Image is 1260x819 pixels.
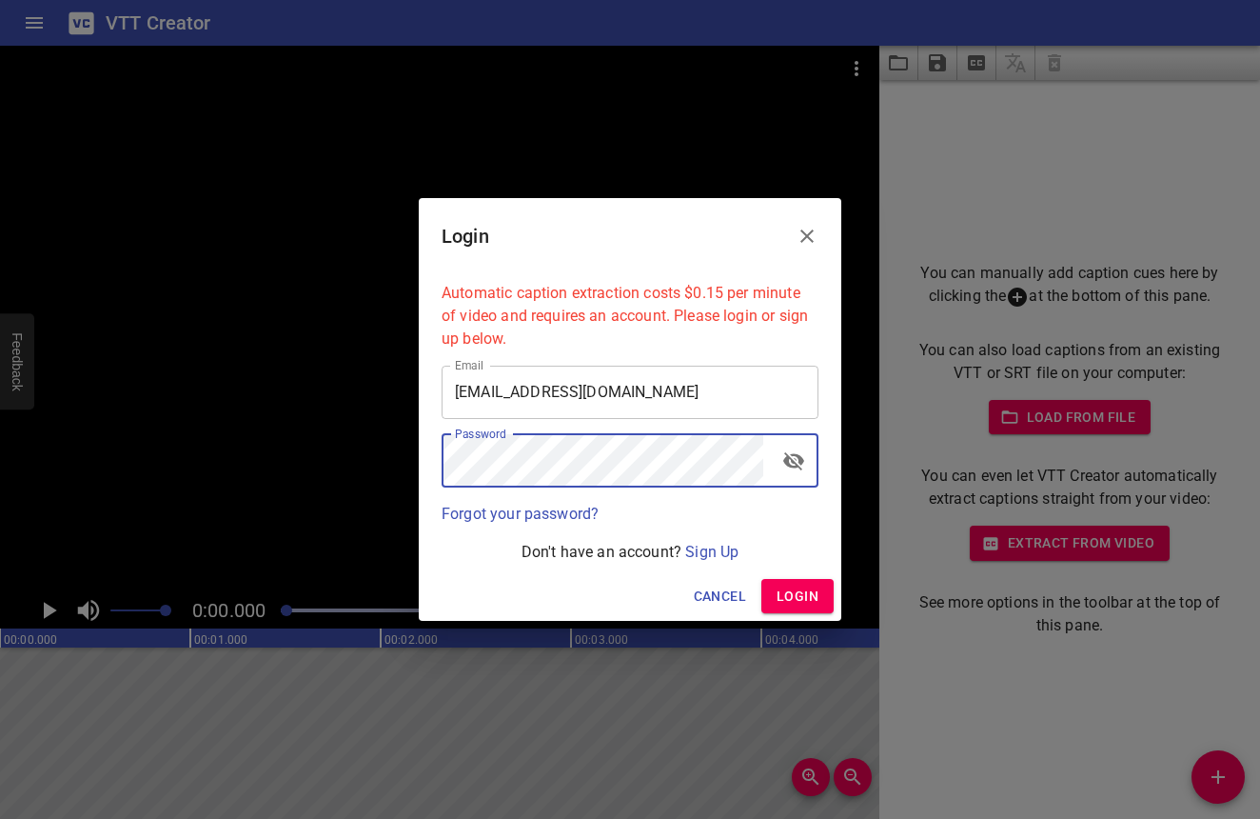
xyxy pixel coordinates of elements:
[685,543,738,561] a: Sign Up
[442,221,489,251] h6: Login
[442,505,599,523] a: Forgot your password?
[771,438,817,484] button: toggle password visibility
[784,213,830,259] button: Close
[686,579,754,614] button: Cancel
[777,585,818,609] span: Login
[694,585,746,609] span: Cancel
[761,579,834,614] button: Login
[442,541,818,564] p: Don't have an account?
[442,282,818,350] p: Automatic caption extraction costs $0.15 per minute of video and requires an account. Please logi...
